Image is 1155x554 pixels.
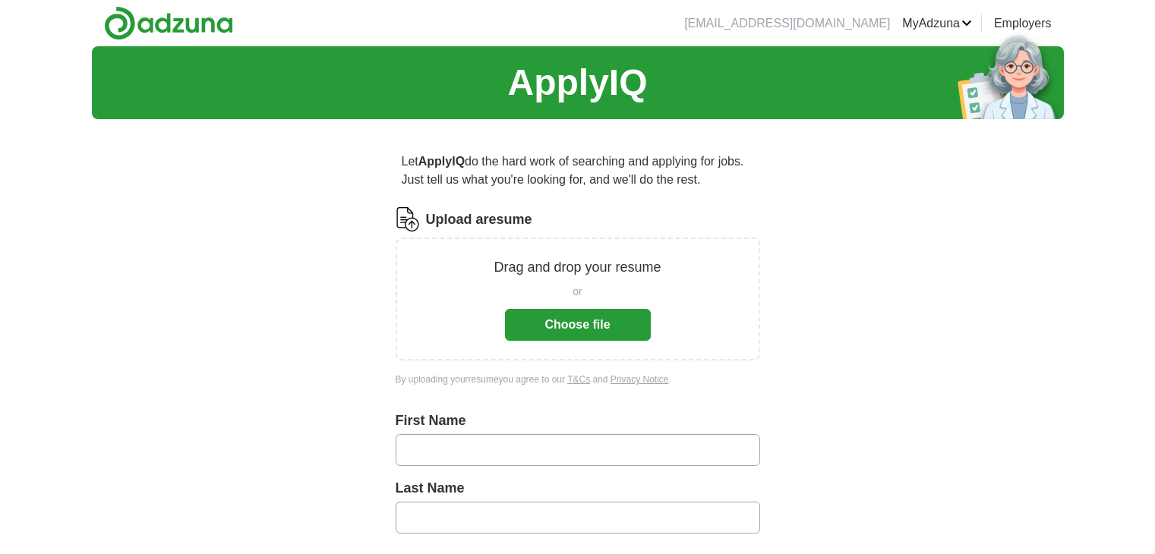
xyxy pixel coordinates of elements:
[994,14,1052,33] a: Employers
[396,478,760,499] label: Last Name
[396,373,760,386] div: By uploading your resume you agree to our and .
[494,257,661,278] p: Drag and drop your resume
[396,207,420,231] img: CV Icon
[418,155,465,168] strong: ApplyIQ
[426,209,532,230] label: Upload a resume
[611,374,669,385] a: Privacy Notice
[505,309,651,341] button: Choose file
[396,146,760,195] p: Let do the hard work of searching and applying for jobs. Just tell us what you're looking for, an...
[567,374,590,385] a: T&Cs
[507,55,647,110] h1: ApplyIQ
[396,411,760,431] label: First Name
[573,284,582,300] span: or
[902,14,972,33] a: MyAdzuna
[104,6,233,40] img: Adzuna logo
[684,14,890,33] li: [EMAIL_ADDRESS][DOMAIN_NAME]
